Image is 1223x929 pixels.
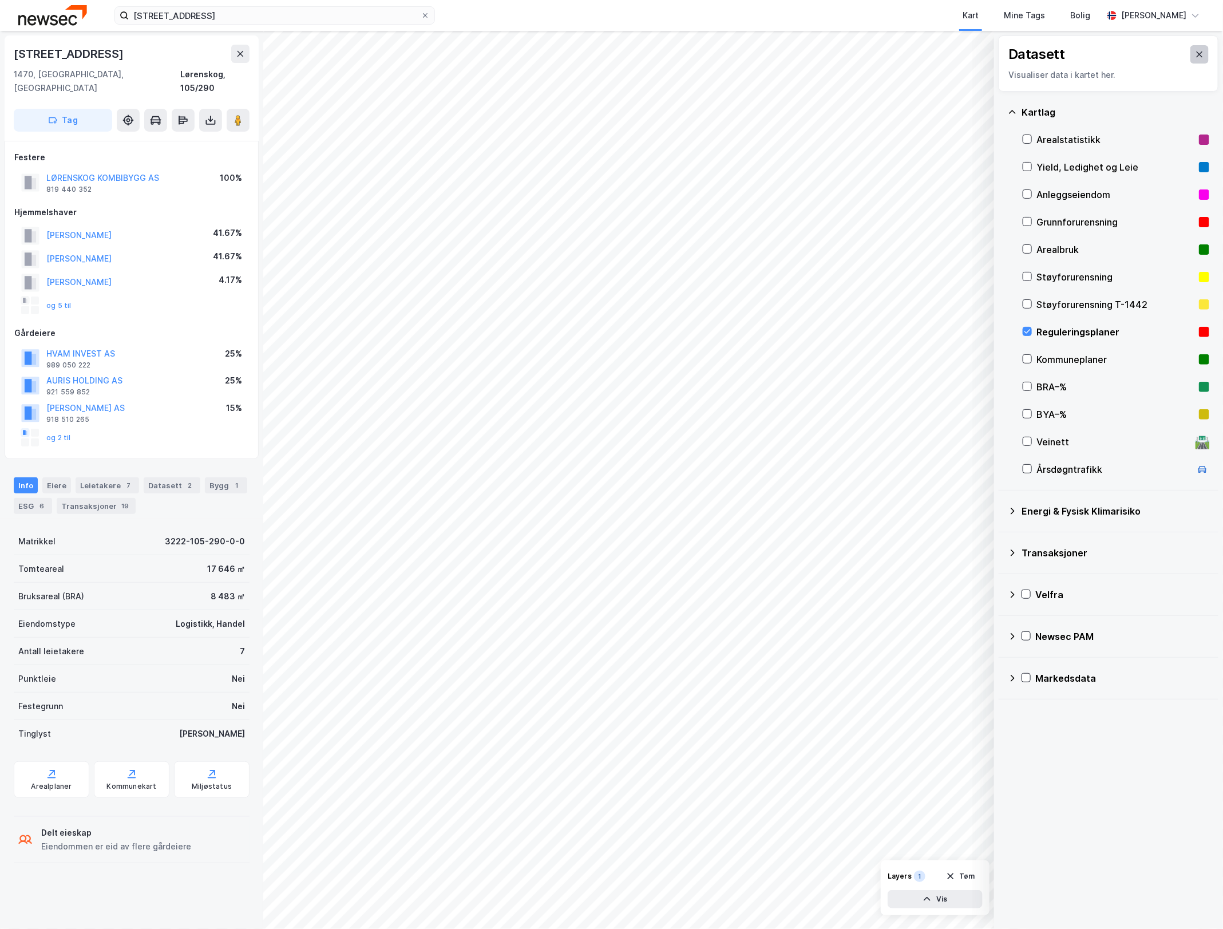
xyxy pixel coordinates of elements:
input: Søk på adresse, matrikkel, gårdeiere, leietakere eller personer [129,7,421,24]
div: 41.67% [213,226,242,240]
div: Bygg [205,477,247,493]
div: ESG [14,498,52,514]
iframe: Chat Widget [1166,874,1223,929]
div: Kartlag [1022,105,1209,119]
div: Gårdeiere [14,326,249,340]
div: Veinett [1036,435,1191,449]
div: Kontrollprogram for chat [1166,874,1223,929]
div: Leietakere [76,477,139,493]
div: Lørenskog, 105/290 [180,68,250,95]
div: 3222-105-290-0-0 [165,535,245,548]
div: Årsdøgntrafikk [1036,462,1191,476]
button: Tag [14,109,112,132]
div: Logistikk, Handel [176,617,245,631]
div: Støyforurensning T-1442 [1036,298,1194,311]
div: Info [14,477,38,493]
div: Markedsdata [1035,671,1209,685]
div: Visualiser data i kartet her. [1008,68,1209,82]
div: Mine Tags [1004,9,1045,22]
div: 25% [225,347,242,361]
div: [PERSON_NAME] [179,727,245,741]
div: Bolig [1070,9,1090,22]
div: Eiendommen er eid av flere gårdeiere [41,840,191,853]
div: Eiere [42,477,71,493]
button: Vis [888,890,983,908]
div: Arealstatistikk [1036,133,1194,147]
div: Matrikkel [18,535,56,548]
div: BYA–% [1036,408,1194,421]
div: 1 [231,480,243,491]
div: Antall leietakere [18,645,84,658]
div: Layers [888,872,912,881]
div: 921 559 852 [46,388,90,397]
div: Kommuneplaner [1036,353,1194,366]
div: Støyforurensning [1036,270,1194,284]
div: Datasett [144,477,200,493]
div: BRA–% [1036,380,1194,394]
div: Eiendomstype [18,617,76,631]
button: Tøm [939,867,983,885]
div: Kommunekart [106,782,156,791]
div: 15% [226,401,242,415]
div: 🛣️ [1195,434,1210,449]
div: Tinglyst [18,727,51,741]
div: Tomteareal [18,562,64,576]
img: newsec-logo.f6e21ccffca1b3a03d2d.png [18,5,87,25]
div: 1 [914,871,925,882]
div: Velfra [1035,588,1209,602]
div: 100% [220,171,242,185]
div: Kart [963,9,979,22]
div: 17 646 ㎡ [207,562,245,576]
div: 41.67% [213,250,242,263]
div: 819 440 352 [46,185,92,194]
div: Datasett [1008,45,1065,64]
div: 989 050 222 [46,361,90,370]
div: Arealplaner [31,782,72,791]
div: Anleggseiendom [1036,188,1194,201]
div: Delt eieskap [41,826,191,840]
div: 4.17% [219,273,242,287]
div: Punktleie [18,672,56,686]
div: 8 483 ㎡ [211,590,245,603]
div: Yield, Ledighet og Leie [1036,160,1194,174]
div: Grunnforurensning [1036,215,1194,229]
div: Bruksareal (BRA) [18,590,84,603]
div: Newsec PAM [1035,630,1209,643]
div: 7 [123,480,134,491]
div: 2 [184,480,196,491]
div: Reguleringsplaner [1036,325,1194,339]
div: Festegrunn [18,699,63,713]
div: Transaksjoner [57,498,136,514]
div: [PERSON_NAME] [1121,9,1186,22]
div: Arealbruk [1036,243,1194,256]
div: Energi & Fysisk Klimarisiko [1022,504,1209,518]
div: 918 510 265 [46,415,89,424]
div: 25% [225,374,242,388]
div: 6 [36,500,48,512]
div: Miljøstatus [192,782,232,791]
div: Nei [232,672,245,686]
div: Nei [232,699,245,713]
div: 7 [240,645,245,658]
div: [STREET_ADDRESS] [14,45,126,63]
div: 19 [119,500,131,512]
div: Transaksjoner [1022,546,1209,560]
div: Festere [14,151,249,164]
div: Hjemmelshaver [14,205,249,219]
div: 1470, [GEOGRAPHIC_DATA], [GEOGRAPHIC_DATA] [14,68,180,95]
